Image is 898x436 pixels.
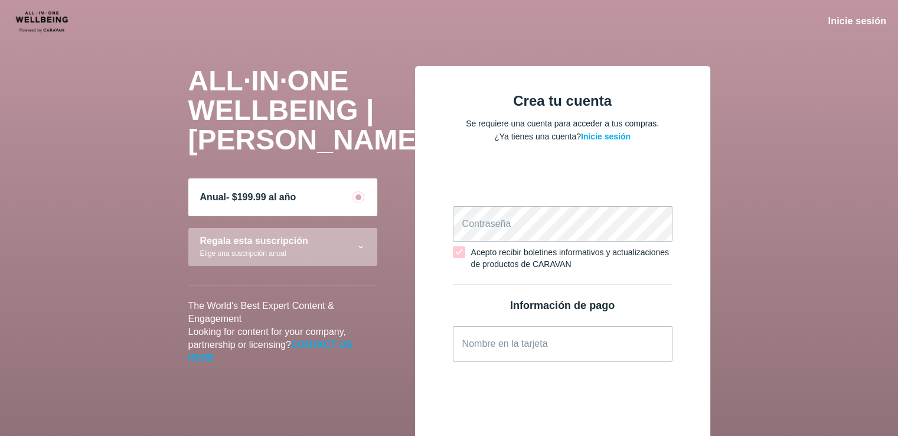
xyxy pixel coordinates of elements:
[188,228,377,266] div: Regala esta suscripciónElige una suscripción anual
[12,9,97,34] img: CARAVAN
[200,192,226,202] span: Anual
[453,95,672,108] div: Crea tu cuenta
[226,192,296,202] span: - $199.99 al año
[581,132,631,141] a: Inicie sesión
[450,164,675,204] iframe: Campo de entrada seguro del correo electrónico
[188,300,377,365] p: The World's Best Expert Content & Engagement Looking for content for your company, partnership or...
[471,246,672,270] div: Acepto recibir boletines informativos y actualizaciones de productos de CARAVAN
[828,16,886,26] span: Inicie sesión
[188,340,352,363] a: CONTACT US HERE
[200,236,308,246] div: Regala esta suscripción
[453,299,672,312] div: Información de pago
[200,248,308,259] div: Elige una suscripción anual
[188,65,426,155] span: ALL·IN·ONE WELLBEING | [PERSON_NAME]
[494,132,631,141] span: ¿Ya tienes una cuenta?
[188,178,377,216] div: Anual- $199.99 al año
[453,117,672,130] p: Se requiere una cuenta para acceder a tus compras.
